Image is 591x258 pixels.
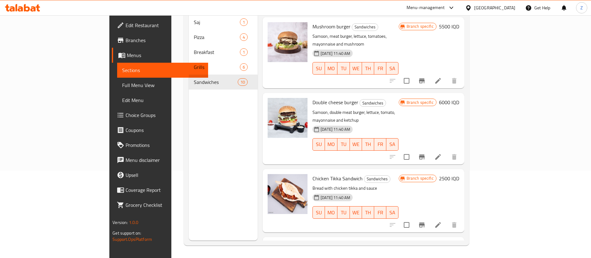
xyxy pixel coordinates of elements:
span: SU [315,208,322,217]
a: Edit menu item [434,153,442,161]
button: SA [386,138,398,151]
div: items [240,18,248,26]
span: [DATE] 11:40 AM [318,51,353,56]
button: FR [374,62,386,75]
span: Coupons [126,126,203,134]
button: MO [325,62,337,75]
span: TH [365,208,372,217]
button: WE [350,138,362,151]
span: WE [352,140,360,149]
span: Pizza [194,33,240,41]
a: Edit menu item [434,221,442,229]
span: Edit Restaurant [126,22,203,29]
span: Sections [122,66,203,74]
span: Get support on: [112,229,141,237]
button: delete [447,73,462,88]
span: 10 [238,79,247,85]
span: TH [365,140,372,149]
span: Mushroom burger [312,22,350,31]
button: Branch-specific-item [414,217,429,232]
div: items [240,33,248,41]
span: FR [377,208,384,217]
button: SA [386,62,398,75]
a: Support.OpsPlatform [112,235,152,243]
button: SU [312,62,325,75]
span: WE [352,208,360,217]
span: Branches [126,37,203,44]
span: Double cheese burger [312,98,358,107]
div: [GEOGRAPHIC_DATA] [474,4,515,11]
a: Edit Menu [117,93,208,108]
button: delete [447,217,462,232]
span: [DATE] 11:40 AM [318,126,353,132]
h6: 5500 IQD [439,22,459,31]
div: Sandwiches [352,23,378,31]
p: Samoon, meat burger, lettuce, tomatoes, mayonnaise and mushroom [312,32,398,48]
span: Grocery Checklist [126,201,203,209]
h6: 6000 IQD [439,98,459,107]
span: Select to update [400,150,413,163]
span: Upsell [126,171,203,179]
div: items [240,48,248,56]
span: 1.0.0 [129,218,139,226]
button: WE [350,206,362,219]
a: Menus [112,48,208,63]
span: FR [377,140,384,149]
p: Samoon, double meat burger, lettuce, tomato, mayonnaise and ketchup [312,109,398,124]
span: Choice Groups [126,111,203,119]
span: 1 [240,49,247,55]
span: MO [327,140,335,149]
button: SU [312,138,325,151]
button: delete [447,149,462,164]
span: TH [365,64,372,73]
span: SA [389,140,396,149]
span: Sandwiches [194,78,238,86]
button: Branch-specific-item [414,149,429,164]
button: FR [374,138,386,151]
div: Breakfast1 [189,45,258,60]
div: Grills6 [189,60,258,75]
span: TU [340,208,347,217]
div: Saj [194,18,240,26]
span: SA [389,64,396,73]
nav: Menu sections [189,12,258,92]
a: Edit menu item [434,77,442,85]
span: Select to update [400,74,413,87]
span: Full Menu View [122,81,203,89]
a: Upsell [112,168,208,183]
button: TU [337,206,350,219]
div: items [238,78,248,86]
a: Grocery Checklist [112,197,208,212]
span: Sandwiches [364,175,390,183]
span: Sandwiches [360,100,386,107]
span: MO [327,64,335,73]
a: Choice Groups [112,108,208,123]
span: SU [315,64,322,73]
span: Grills [194,63,240,71]
span: MO [327,208,335,217]
a: Coverage Report [112,183,208,197]
a: Branches [112,33,208,48]
span: Branch specific [404,100,436,105]
div: items [240,63,248,71]
span: [DATE] 11:40 AM [318,195,353,201]
button: Branch-specific-item [414,73,429,88]
span: Coverage Report [126,186,203,194]
div: Saj1 [189,15,258,30]
span: 6 [240,64,247,70]
a: Promotions [112,138,208,153]
button: SU [312,206,325,219]
img: Double cheese burger [268,98,307,138]
button: TH [362,138,374,151]
div: Sandwiches10 [189,75,258,90]
div: Menu-management [407,4,445,12]
span: 1 [240,19,247,25]
div: Breakfast [194,48,240,56]
span: FR [377,64,384,73]
div: Sandwiches [364,175,390,183]
button: TU [337,138,350,151]
h6: 2500 IQD [439,174,459,183]
img: Mushroom burger [268,22,307,62]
